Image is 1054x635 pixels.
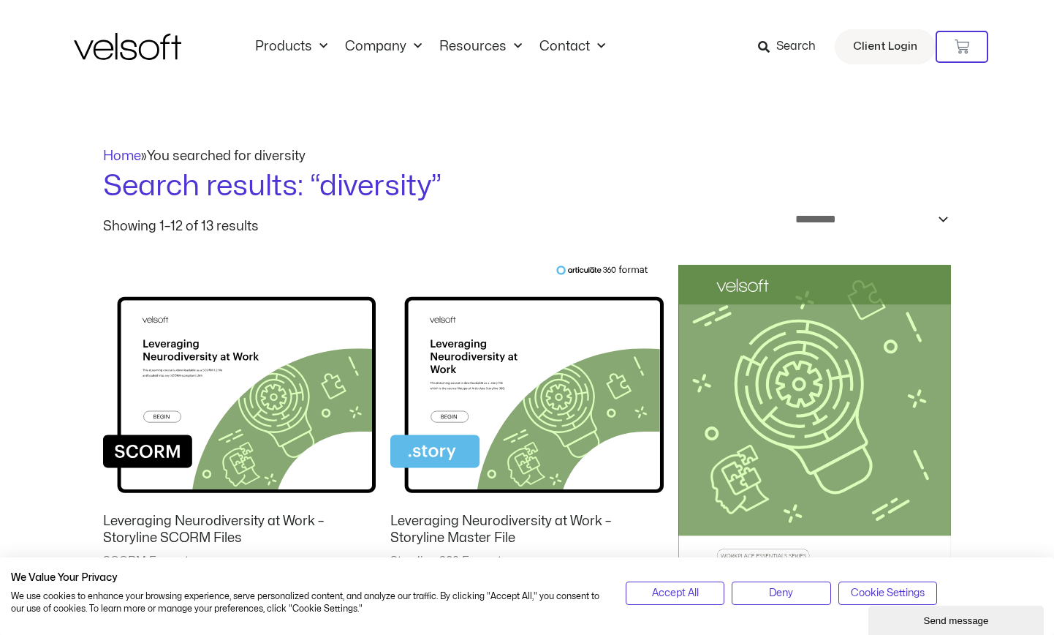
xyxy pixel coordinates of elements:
[390,513,663,547] h2: Leveraging Neurodiversity at Work – Storyline Master File
[390,513,663,554] a: Leveraging Neurodiversity at Work – Storyline Master File
[838,582,937,605] button: Adjust cookie preferences
[103,150,306,162] span: »
[853,37,917,56] span: Client Login
[103,150,141,162] a: Home
[851,585,925,601] span: Cookie Settings
[732,582,830,605] button: Deny all cookies
[147,150,306,162] span: You searched for diversity
[11,571,604,585] h2: We Value Your Privacy
[626,582,724,605] button: Accept all cookies
[103,265,376,503] img: Leveraging Neurodiversity at Work - Storyline SCORM Files
[103,220,259,233] p: Showing 1–12 of 13 results
[246,39,336,55] a: ProductsMenu Toggle
[246,39,614,55] nav: Menu
[431,39,531,55] a: ResourcesMenu Toggle
[74,33,181,60] img: Velsoft Training Materials
[776,37,816,56] span: Search
[652,585,699,601] span: Accept All
[103,513,376,547] h2: Leveraging Neurodiversity at Work – Storyline SCORM Files
[390,265,663,503] img: Leveraging Neurodiversity at Work - Storyline Master File
[868,603,1047,635] iframe: chat widget
[835,29,936,64] a: Client Login
[531,39,614,55] a: ContactMenu Toggle
[336,39,431,55] a: CompanyMenu Toggle
[769,585,793,601] span: Deny
[103,166,951,207] h1: Search results: “diversity”
[11,590,604,615] p: We use cookies to enhance your browsing experience, serve personalized content, and analyze our t...
[103,513,376,554] a: Leveraging Neurodiversity at Work – Storyline SCORM Files
[758,34,826,59] a: Search
[786,207,951,232] select: Shop order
